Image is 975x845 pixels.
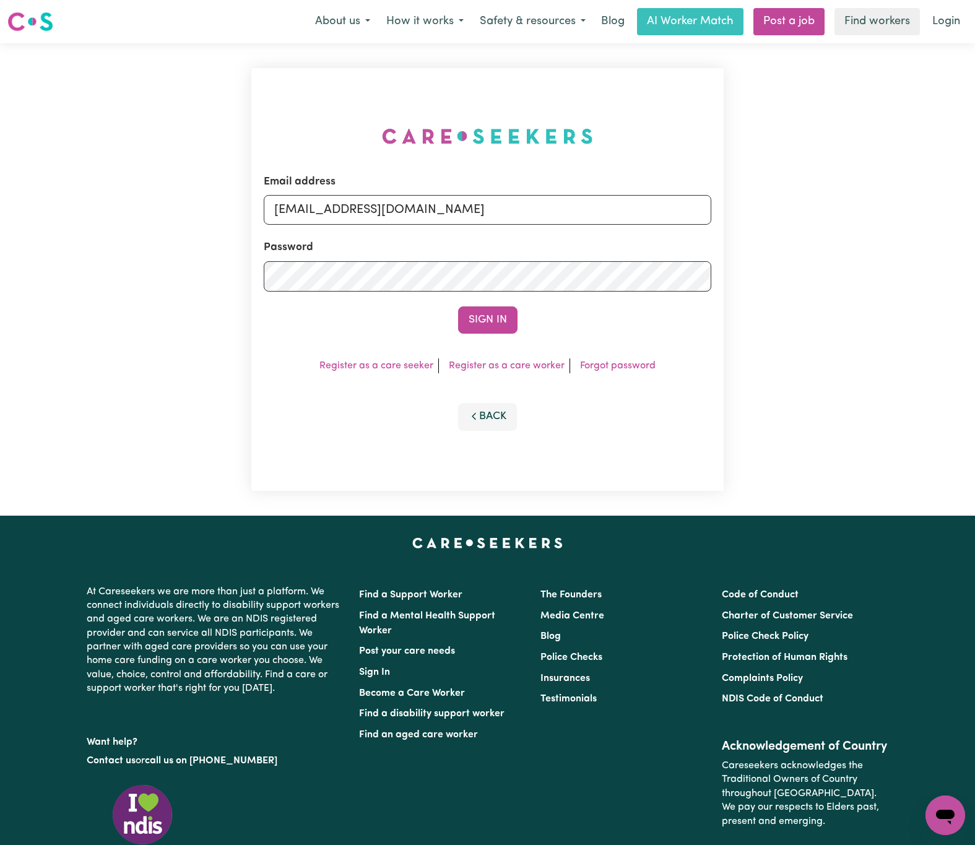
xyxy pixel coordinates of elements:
[722,652,847,662] a: Protection of Human Rights
[359,688,465,698] a: Become a Care Worker
[834,8,920,35] a: Find workers
[264,240,313,256] label: Password
[145,756,277,766] a: call us on [PHONE_NUMBER]
[540,611,604,621] a: Media Centre
[412,538,563,548] a: Careseekers home page
[540,694,597,704] a: Testimonials
[264,174,336,190] label: Email address
[722,590,799,600] a: Code of Conduct
[7,11,53,33] img: Careseekers logo
[458,306,518,334] button: Sign In
[540,674,590,683] a: Insurances
[359,709,505,719] a: Find a disability support worker
[449,361,565,371] a: Register as a care worker
[87,749,344,773] p: or
[580,361,656,371] a: Forgot password
[359,646,455,656] a: Post your care needs
[722,739,888,754] h2: Acknowledgement of Country
[722,694,823,704] a: NDIS Code of Conduct
[540,631,561,641] a: Blog
[359,611,495,636] a: Find a Mental Health Support Worker
[458,403,518,430] button: Back
[87,730,344,749] p: Want help?
[722,631,808,641] a: Police Check Policy
[722,611,853,621] a: Charter of Customer Service
[472,9,594,35] button: Safety & resources
[359,590,462,600] a: Find a Support Worker
[753,8,825,35] a: Post a job
[87,756,136,766] a: Contact us
[359,730,478,740] a: Find an aged care worker
[594,8,632,35] a: Blog
[87,580,344,701] p: At Careseekers we are more than just a platform. We connect individuals directly to disability su...
[319,361,433,371] a: Register as a care seeker
[925,8,968,35] a: Login
[637,8,743,35] a: AI Worker Match
[722,674,803,683] a: Complaints Policy
[540,652,602,662] a: Police Checks
[540,590,602,600] a: The Founders
[7,7,53,36] a: Careseekers logo
[925,795,965,835] iframe: Button to launch messaging window
[378,9,472,35] button: How it works
[722,754,888,833] p: Careseekers acknowledges the Traditional Owners of Country throughout [GEOGRAPHIC_DATA]. We pay o...
[307,9,378,35] button: About us
[264,195,712,225] input: Email address
[359,667,390,677] a: Sign In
